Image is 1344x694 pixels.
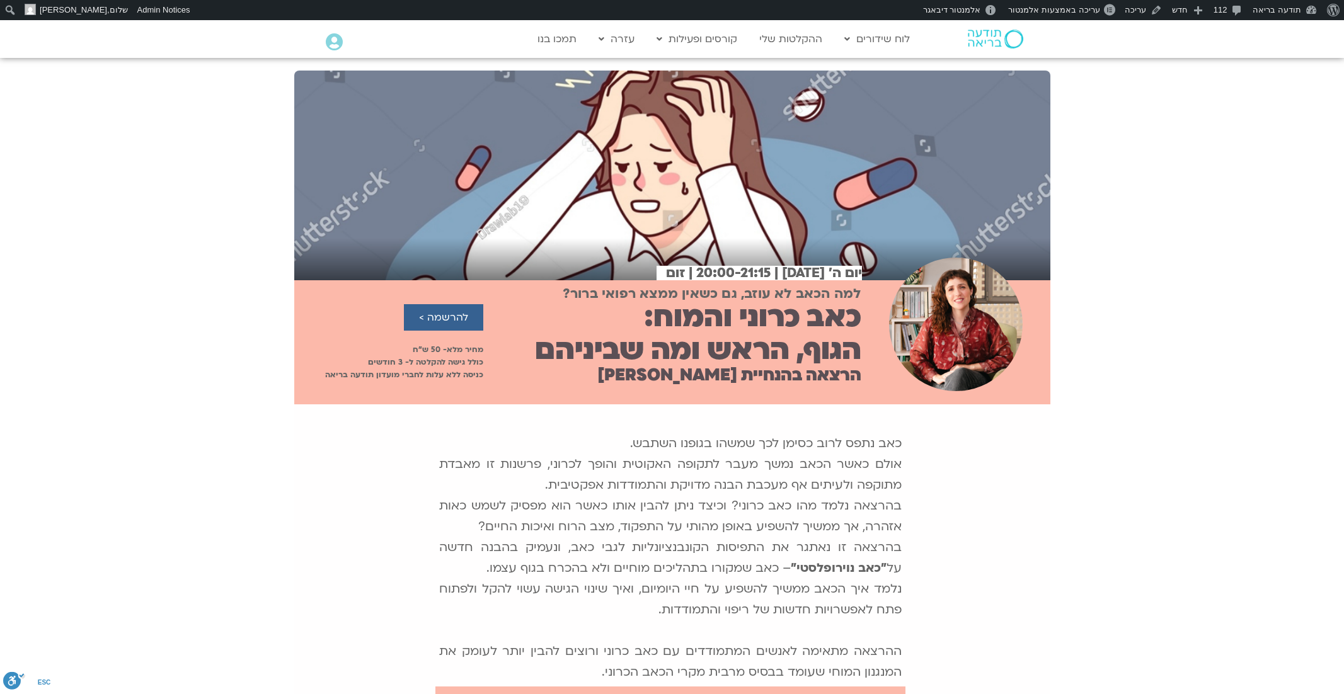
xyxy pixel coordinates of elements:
[294,343,483,381] p: מחיר מלא- 50 ש״ח כולל גישה להקלטה ל- 3 חודשים כניסה ללא עלות לחברי מועדון תודעה בריאה
[40,5,107,14] span: [PERSON_NAME]
[753,27,829,51] a: ההקלטות שלי
[419,312,468,323] span: להרשמה >
[650,27,744,51] a: קורסים ופעילות
[968,30,1023,48] img: תודעה בריאה
[597,366,861,385] h2: הרצאה בהנחיית [PERSON_NAME]
[563,287,861,302] h2: למה הכאב לא עוזב, גם כשאין ממצא רפואי ברור?
[657,266,862,281] h2: יום ה׳ [DATE] | 20:00-21:15 | זום
[404,304,483,331] a: להרשמה >
[531,27,583,51] a: תמכו בנו
[838,27,916,51] a: לוח שידורים
[791,560,887,576] strong: ״כאב נוירופלסטי״
[592,27,641,51] a: עזרה
[1008,5,1100,14] span: עריכה באמצעות אלמנטור
[535,301,861,367] h2: כאב כרוני והמוח: הגוף, הראש ומה שביניהם
[435,429,905,686] div: כאב נתפס לרוב כסימן לכך שמשהו בגופנו השתבש. אולם כאשר הכאב נמשך מעבר לתקופה האקוטית והופך לכרוני,...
